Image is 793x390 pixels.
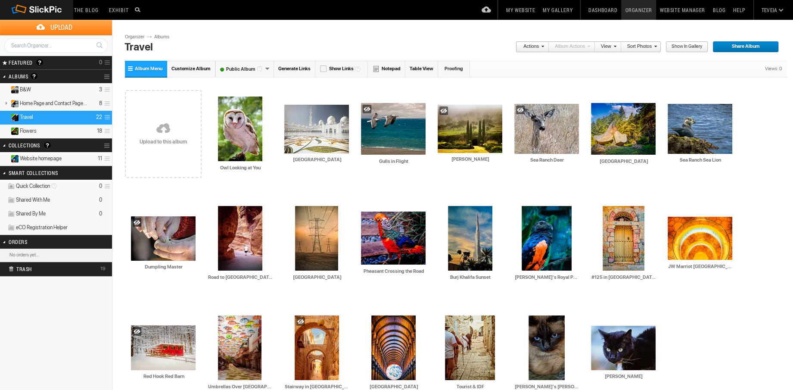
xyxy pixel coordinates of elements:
[603,206,644,271] img: _125_in_Jerusalem.webp
[1,128,9,134] a: Expand
[295,315,339,380] img: Stairway_in_Jerusalum.webp
[7,210,15,218] img: ico_album_coll.png
[9,70,81,83] h2: Albums
[152,34,178,41] a: Albums
[9,235,81,248] h2: Orders
[10,20,112,35] span: Upload
[595,41,616,53] a: View
[9,262,89,275] h2: Trash
[218,97,262,161] img: Owl_Looking_at_You.webp
[368,61,405,77] a: Notepad
[91,38,107,53] a: Search
[20,114,33,121] span: Travel
[134,4,144,15] input: Search photos on SlickPic...
[7,128,19,135] ins: Public Album
[4,38,108,53] input: Search Organizer...
[16,197,50,203] span: Shared With Me
[591,157,656,165] input: Sea Ranch Chapel
[315,61,368,77] a: Show Links
[514,104,579,154] img: Sea_Ranch_Deer.webp
[761,61,787,77] div: Views: 0
[131,216,196,261] img: Dumpling_Master.webp
[665,41,708,53] a: Show in Gallery
[20,100,87,107] span: Home Page and Contact Page Photos
[405,61,438,77] a: Table View
[131,373,196,381] input: Red Hook Red Barn
[7,155,19,162] ins: Public Collection
[274,61,315,77] a: Generate Links
[448,206,492,271] img: Burj_Khalifa_Sunset.webp
[361,268,426,275] input: Pheasant Crossing the Road
[16,183,59,190] span: Quick Collection
[20,155,62,162] span: Website homepage
[438,61,470,77] a: Proofing
[208,273,273,281] input: Road to Petra
[665,41,702,53] span: Show in Gallery
[361,212,426,265] img: Pheasant_Crossing_the_Road.webp
[9,166,81,179] h2: Smart Collections
[522,206,572,271] img: Pesquet_s_Royal_Parrot.webp
[7,100,19,107] ins: Unlisted Album
[218,206,262,271] img: Road_to_Petra.webp
[591,326,656,370] img: Baldwin.webp
[361,103,426,155] img: Gulls_in_Flight.webp
[361,157,426,165] input: Gulls in Flight
[1,114,9,120] a: Collapse
[1,86,9,93] a: Expand
[131,263,196,271] input: Dumpling Master
[591,273,656,281] input: #125 in Jerusalem
[20,86,31,93] span: B&W
[9,252,40,258] b: No orders yet...
[284,105,349,153] img: Grand_Mosque_Abu_Dhabi.webp
[16,224,68,231] span: eCO Registration Helper
[1,155,9,162] a: Expand
[668,262,733,270] input: JW Marriot Dubai
[131,325,196,370] img: Red_Hook_Red_Barn.webp
[20,128,37,134] span: Flowers
[668,217,732,260] img: JW_Marriot_Dubai.webp
[104,140,112,152] a: Collection Options
[9,139,81,152] h2: Collections
[516,41,544,53] a: Actions
[208,164,273,172] input: Owl Looking at You
[295,206,338,271] img: Abu_Dhabi_Desert.webp
[7,183,15,190] img: ico_album_quick.png
[621,41,657,53] a: Sort Photos
[549,41,590,53] a: Album Actions
[171,66,211,72] span: Customize Album
[445,315,495,380] img: Tourist__IDF.webp
[591,103,656,155] img: Sea_Ranch_Chapel.webp
[668,156,733,164] input: Sea Ranch Sea Lion
[438,105,502,153] img: Antinori_Napa_%281_of_1%29.webp
[371,315,416,380] img: Trinity_Old_Library_Dublin.webp
[668,104,732,154] img: Sea_Ranch_Sea_Lion_%281_of_1%29.webp
[438,156,503,163] input: Antinori Napa
[7,224,15,231] img: ico_album_coll.png
[284,273,350,281] input: Abu Dhabi Desert
[218,315,261,380] img: Umbrellas_Over_Antalya.webp
[6,59,33,66] span: FEATURED
[7,197,15,204] img: ico_album_coll.png
[591,372,656,380] input: Baldwin
[514,273,580,281] input: Pesquet's Royal Parrot
[438,273,503,281] input: Burj Khalifa Sunset
[514,156,580,164] input: Sea Ranch Deer
[16,210,46,217] span: Shared By Me
[7,114,19,121] ins: Public Album
[7,86,19,94] ins: Unlisted Album
[135,66,162,72] span: Album Menu
[284,156,350,163] input: Grand Mosque Abu Dhabi
[216,66,265,72] font: Public Album
[529,315,565,380] img: Tosca_s_Curly_Whisker.webp
[712,41,773,53] span: Share Album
